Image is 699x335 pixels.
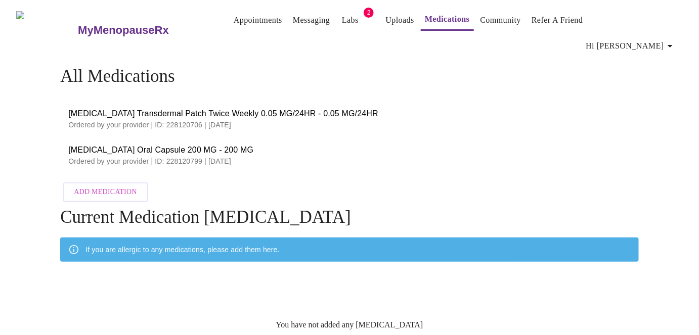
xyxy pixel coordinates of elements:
[74,186,137,199] span: Add Medication
[85,241,279,259] div: If you are allergic to any medications, please add them here.
[528,10,587,30] button: Refer a Friend
[68,120,630,130] p: Ordered by your provider | ID: 228120706 | [DATE]
[293,13,330,27] a: Messaging
[78,24,169,37] h3: MyMenopauseRx
[586,39,676,53] span: Hi [PERSON_NAME]
[68,156,630,166] p: Ordered by your provider | ID: 228120799 | [DATE]
[276,320,423,329] p: You have not added any [MEDICAL_DATA]
[60,207,638,227] h4: Current Medication [MEDICAL_DATA]
[582,36,680,56] button: Hi [PERSON_NAME]
[68,108,630,120] span: [MEDICAL_DATA] Transdermal Patch Twice Weekly 0.05 MG/24HR - 0.05 MG/24HR
[364,8,374,18] span: 2
[334,10,366,30] button: Labs
[63,182,148,202] button: Add Medication
[425,12,470,26] a: Medications
[385,13,414,27] a: Uploads
[480,13,521,27] a: Community
[60,66,638,86] h4: All Medications
[16,11,77,49] img: MyMenopauseRx Logo
[234,13,282,27] a: Appointments
[77,13,209,48] a: MyMenopauseRx
[381,10,418,30] button: Uploads
[421,9,474,31] button: Medications
[68,144,630,156] span: [MEDICAL_DATA] Oral Capsule 200 MG - 200 MG
[532,13,583,27] a: Refer a Friend
[289,10,334,30] button: Messaging
[476,10,526,30] button: Community
[342,13,359,27] a: Labs
[230,10,286,30] button: Appointments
